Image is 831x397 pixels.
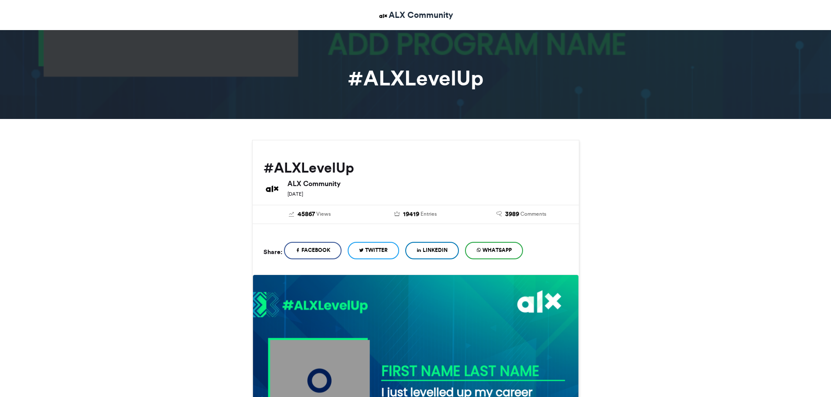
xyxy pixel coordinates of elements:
a: Twitter [348,242,399,259]
span: 3989 [505,210,519,219]
a: WhatsApp [465,242,523,259]
a: 45867 Views [263,210,356,219]
a: LinkedIn [405,242,459,259]
span: Facebook [301,246,330,254]
span: Twitter [365,246,388,254]
img: ALX Community [263,180,281,197]
a: Facebook [284,242,342,259]
span: 19419 [403,210,419,219]
h5: Share: [263,246,282,258]
small: [DATE] [287,191,303,197]
h2: #ALXLevelUp [263,160,568,176]
h6: ALX Community [287,180,568,187]
span: Entries [421,210,437,218]
span: WhatsApp [482,246,512,254]
a: 3989 Comments [475,210,568,219]
h1: #ALXLevelUp [174,68,658,88]
a: 19419 Entries [369,210,462,219]
span: Views [316,210,331,218]
span: LinkedIn [423,246,448,254]
img: ALX Community [378,10,389,21]
span: Comments [520,210,546,218]
span: 45867 [298,210,315,219]
a: ALX Community [378,9,453,21]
